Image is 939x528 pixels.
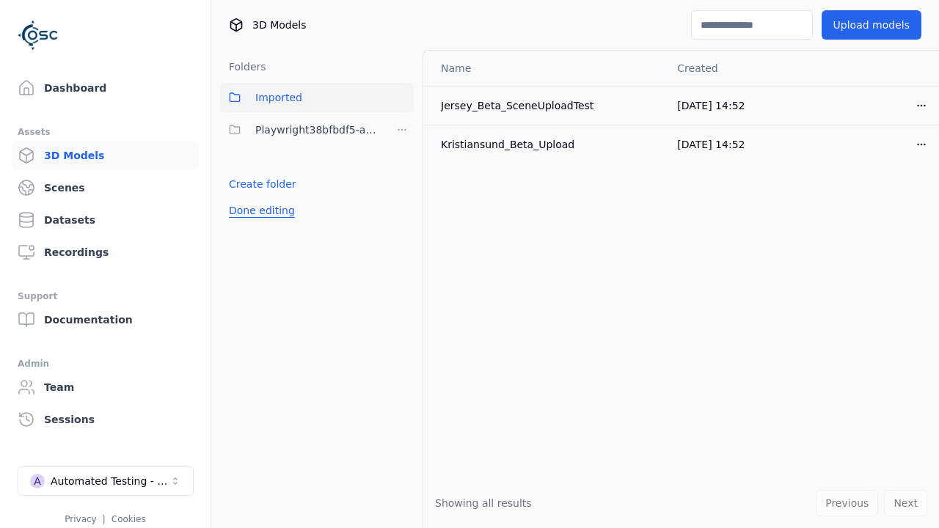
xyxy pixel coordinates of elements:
a: Sessions [12,405,199,434]
button: Create folder [220,171,305,197]
th: Created [665,51,803,86]
div: Kristiansund_Beta_Upload [441,137,654,152]
button: Playwright38bfbdf5-ad0f-4466-970b-30cfaf847c29 [220,115,381,144]
button: Imported [220,83,414,112]
span: Imported [255,89,302,106]
a: Privacy [65,514,96,524]
div: Jersey_Beta_SceneUploadTest [441,98,654,113]
span: Showing all results [435,497,532,509]
a: Create folder [229,177,296,191]
th: Name [423,51,665,86]
button: Done editing [220,197,304,224]
button: Select a workspace [18,466,194,496]
span: | [103,514,106,524]
a: Datasets [12,205,199,235]
div: Admin [18,355,193,373]
div: Support [18,287,193,305]
span: Playwright38bfbdf5-ad0f-4466-970b-30cfaf847c29 [255,121,381,139]
a: Dashboard [12,73,199,103]
span: [DATE] 14:52 [677,139,745,150]
a: Scenes [12,173,199,202]
span: 3D Models [252,18,306,32]
a: Cookies [112,514,146,524]
a: Documentation [12,305,199,334]
span: [DATE] 14:52 [677,100,745,111]
a: Team [12,373,199,402]
a: 3D Models [12,141,199,170]
div: Automated Testing - Playwright [51,474,169,488]
div: Assets [18,123,193,141]
button: Upload models [822,10,921,40]
a: Recordings [12,238,199,267]
div: A [30,474,45,488]
h3: Folders [220,59,266,74]
img: Logo [18,15,59,56]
